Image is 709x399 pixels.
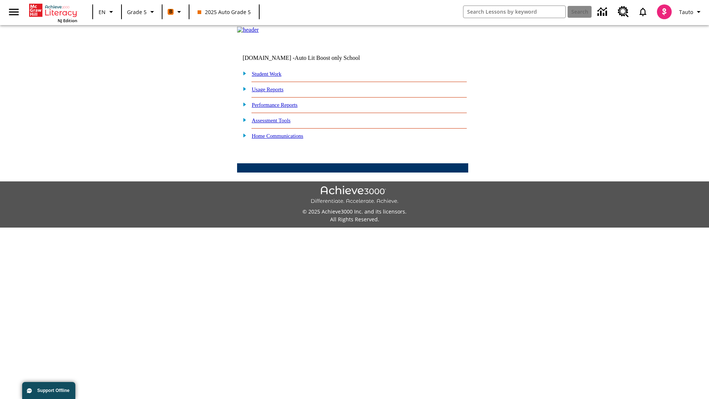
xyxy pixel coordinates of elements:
img: plus.gif [239,101,247,108]
span: EN [99,8,106,16]
a: Student Work [252,71,281,77]
td: [DOMAIN_NAME] - [243,55,379,61]
img: plus.gif [239,116,247,123]
button: Select a new avatar [653,2,676,21]
div: Home [29,2,77,23]
a: Assessment Tools [252,117,291,123]
a: Notifications [633,2,653,21]
button: Language: EN, Select a language [95,5,119,18]
span: NJ Edition [58,18,77,23]
span: 2025 Auto Grade 5 [198,8,251,16]
a: Home Communications [252,133,304,139]
span: Support Offline [37,388,69,393]
img: plus.gif [239,70,247,76]
button: Open side menu [3,1,25,23]
span: B [169,7,172,16]
a: Usage Reports [252,86,284,92]
img: header [237,27,259,33]
span: Tauto [679,8,693,16]
span: Grade 5 [127,8,147,16]
button: Profile/Settings [676,5,706,18]
a: Data Center [593,2,613,22]
a: Performance Reports [252,102,298,108]
img: avatar image [657,4,672,19]
img: plus.gif [239,85,247,92]
img: Achieve3000 Differentiate Accelerate Achieve [311,186,398,205]
a: Resource Center, Will open in new tab [613,2,633,22]
nobr: Auto Lit Boost only School [295,55,360,61]
img: plus.gif [239,132,247,139]
input: search field [463,6,565,18]
button: Grade: Grade 5, Select a grade [124,5,160,18]
button: Boost Class color is orange. Change class color [165,5,186,18]
button: Support Offline [22,382,75,399]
